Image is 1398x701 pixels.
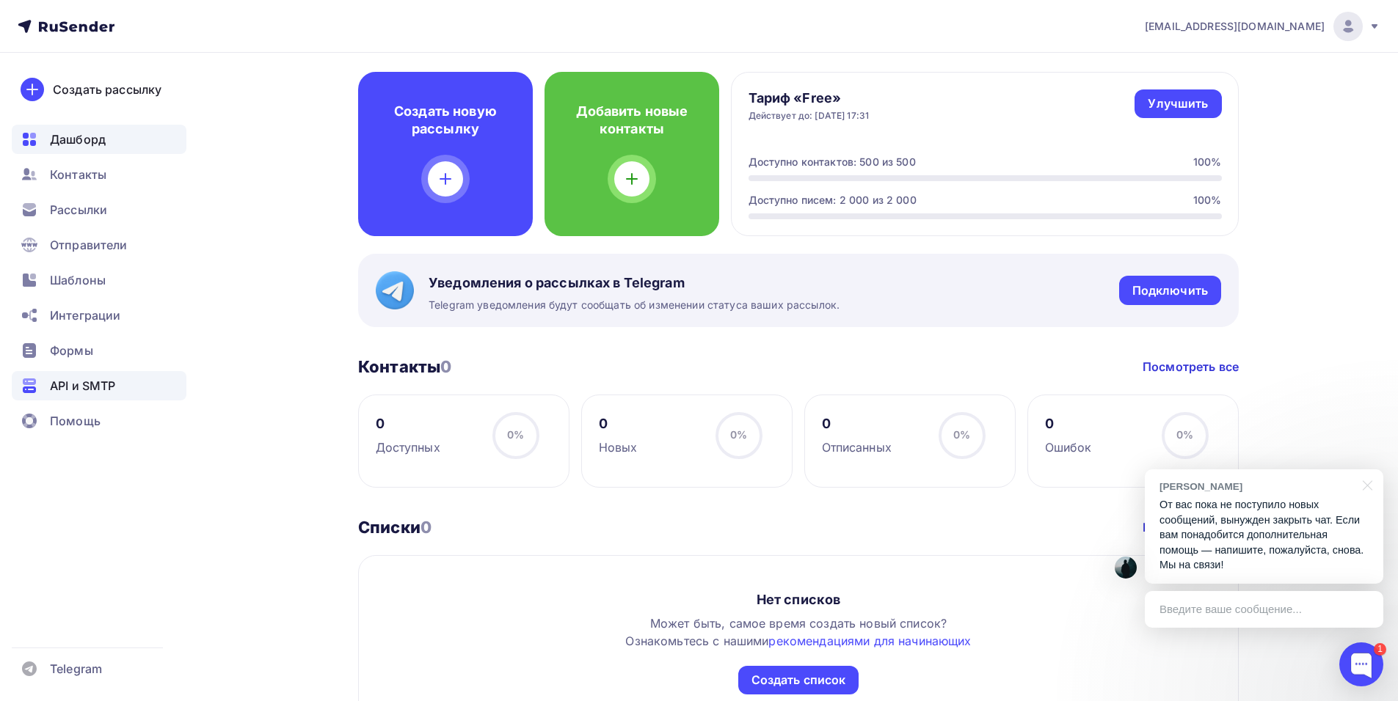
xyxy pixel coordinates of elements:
a: Формы [12,336,186,365]
span: Помощь [50,412,101,430]
a: Дашборд [12,125,186,154]
img: Виктор [1115,557,1137,579]
div: Улучшить [1148,95,1208,112]
div: [PERSON_NAME] [1159,480,1354,493]
div: Создать список [751,672,846,689]
span: Дашборд [50,131,106,148]
div: Отписанных [822,438,892,456]
h3: Списки [358,517,432,537]
span: Может быть, самое время создать новый список? Ознакомьтесь с нашими [625,616,971,648]
div: Введите ваше сообщение... [1145,591,1383,628]
div: 0 [822,415,892,433]
div: Новых [599,438,638,456]
a: Посмотреть все [1143,518,1239,536]
a: Шаблоны [12,265,186,295]
span: Шаблоны [50,271,106,289]
h4: Добавить новые контакты [568,103,696,138]
span: Отправители [50,236,128,254]
span: Telegram [50,660,102,678]
div: Доступно контактов: 500 из 500 [749,155,916,169]
span: Интеграции [50,307,120,324]
span: 0% [730,428,747,441]
a: Посмотреть все [1143,358,1239,375]
div: 0 [599,415,638,433]
div: Действует до: [DATE] 17:31 [749,110,870,122]
div: Доступных [376,438,440,456]
span: Рассылки [50,201,107,219]
a: [EMAIL_ADDRESS][DOMAIN_NAME] [1145,12,1380,41]
h4: Тариф «Free» [749,89,870,107]
span: [EMAIL_ADDRESS][DOMAIN_NAME] [1145,19,1325,34]
div: 0 [376,415,440,433]
p: От вас пока не поступило новых сообщений, вынужден закрыть чат. Если вам понадобится дополнительн... [1159,497,1369,573]
span: Формы [50,342,93,359]
div: Доступно писем: 2 000 из 2 000 [749,193,917,208]
a: Отправители [12,230,186,260]
div: Подключить [1132,282,1208,299]
div: 100% [1193,193,1222,208]
span: 0% [507,428,524,441]
h4: Создать новую рассылку [382,103,509,138]
h3: Контакты [358,356,451,377]
div: 0 [1045,415,1092,433]
span: Уведомления о рассылках в Telegram [429,274,840,292]
a: Рассылки [12,195,186,224]
div: 100% [1193,155,1222,169]
div: Создать рассылку [53,81,161,98]
span: Telegram уведомления будут сообщать об изменении статуса ваших рассылок. [429,298,840,312]
span: 0% [1176,428,1193,441]
div: 1 [1374,643,1386,656]
span: API и SMTP [50,377,115,394]
span: 0 [421,518,432,537]
a: рекомендациями для начинающих [768,634,971,648]
span: 0% [953,428,970,441]
div: Нет списков [757,591,841,609]
div: Ошибок [1045,438,1092,456]
span: 0 [440,357,451,376]
span: Контакты [50,166,106,183]
a: Контакты [12,160,186,189]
